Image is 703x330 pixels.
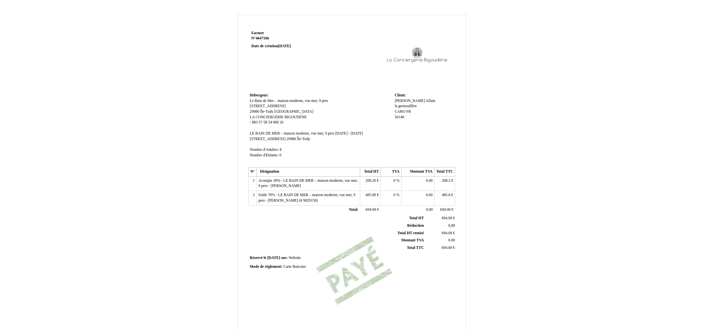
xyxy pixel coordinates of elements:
[280,148,282,152] span: 8
[442,246,452,250] span: 694.00
[258,193,356,203] span: Solde 70% - LE BAIN DE MER – maison moderne, vue mer, 9 pers - [PERSON_NAME] (# 9829158)
[442,231,452,235] span: 694.00
[252,31,264,35] span: Facture
[360,191,380,205] td: €
[260,109,273,114] span: Île-Tudy
[426,99,435,103] span: Allain
[250,104,286,108] span: [STREET_ADDRESS]
[252,120,283,124] span: 883 57 58 54 000 20
[250,256,267,260] span: Réservé le
[393,193,395,197] span: 0
[256,36,269,40] span: 4647166
[281,256,288,260] span: sur:
[395,115,404,119] span: 56140
[286,137,296,141] span: 29980
[250,131,334,136] span: LE BAIN DE MER – maison moderne, vue mer, 9 pers
[425,244,456,252] td: €
[448,238,455,242] span: 0.00
[256,167,360,177] th: Désignation
[248,176,256,191] td: 1
[425,215,456,222] td: €
[401,167,434,177] th: Montant TVA
[274,109,313,114] span: [GEOGRAPHIC_DATA]
[407,246,424,250] span: Total TTC
[407,223,424,228] span: Réduction
[252,36,329,41] strong: N°
[401,238,424,242] span: Montant TVA
[381,167,401,177] th: TVA
[250,93,269,97] span: Hebergeur:
[360,167,380,177] th: Total HT
[381,176,401,191] td: %
[349,208,358,212] span: Total:
[397,231,424,235] span: Total HT remisé
[381,191,401,205] td: %
[248,191,256,205] td: 2
[425,229,456,237] td: €
[335,131,363,136] span: [DATE] - [DATE]
[440,208,451,212] span: 694.00
[250,109,259,114] span: 29980
[426,193,433,197] span: 0.00
[250,153,279,157] span: Nombre d'Enfants:
[435,205,455,214] td: €
[409,216,424,220] span: Total HT
[267,256,280,260] span: [DATE]
[395,99,425,103] span: [PERSON_NAME]
[360,176,380,191] td: €
[297,137,310,141] span: Île-Tudy
[381,31,453,79] img: logo
[278,44,291,48] span: [DATE]
[393,179,395,183] span: 0
[435,191,455,205] td: €
[395,104,417,108] span: la grenouillère
[280,153,282,157] span: 0
[435,176,455,191] td: €
[365,193,376,197] span: 485.80
[435,167,455,177] th: Total TTC
[442,179,450,183] span: 208.2
[250,115,307,119] span: LA CONCIERGERIE BIGOUDENE
[360,205,380,214] td: €
[250,137,286,141] span: [STREET_ADDRESS]
[395,93,406,97] span: Client:
[289,256,301,260] span: Website
[442,193,450,197] span: 485.8
[250,120,251,124] span: -
[283,265,306,269] span: Carte Bancaire
[248,167,256,177] th: N°
[426,208,433,212] span: 0.00
[252,44,291,48] strong: Date de création
[406,109,411,114] span: FR
[395,109,405,114] span: CARO
[250,148,279,152] span: Nombre d'Adultes:
[365,179,376,183] span: 208.20
[366,208,376,212] span: 694.00
[250,265,283,269] span: Mode de règlement:
[442,216,452,220] span: 694.00
[250,99,328,103] span: Le Bain de Mer – maison moderne, vue mer, 9 pers
[258,179,358,188] span: Acompte 30% - LE BAIN DE MER – maison moderne, vue mer, 9 pers - [PERSON_NAME]
[448,223,455,228] span: 0,00
[426,179,433,183] span: 0.00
